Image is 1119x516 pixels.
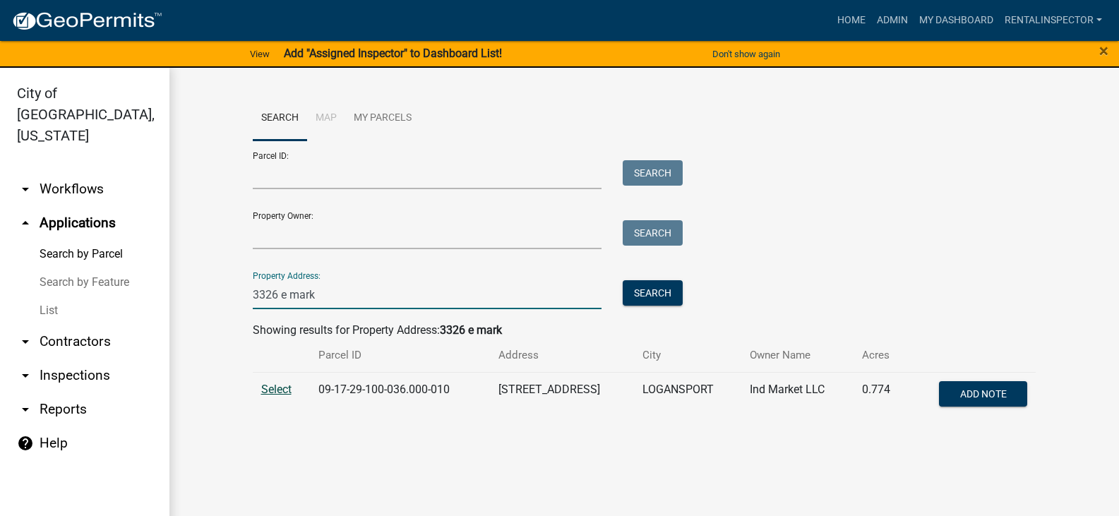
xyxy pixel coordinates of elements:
[634,339,741,372] th: City
[707,42,786,66] button: Don't show again
[1099,41,1108,61] span: ×
[939,381,1027,407] button: Add Note
[17,367,34,384] i: arrow_drop_down
[832,7,871,34] a: Home
[490,339,634,372] th: Address
[960,388,1007,399] span: Add Note
[17,435,34,452] i: help
[345,96,420,141] a: My Parcels
[310,339,490,372] th: Parcel ID
[17,181,34,198] i: arrow_drop_down
[284,47,502,60] strong: Add "Assigned Inspector" to Dashboard List!
[914,7,999,34] a: My Dashboard
[871,7,914,34] a: Admin
[253,96,307,141] a: Search
[310,372,490,419] td: 09-17-29-100-036.000-010
[253,322,1036,339] div: Showing results for Property Address:
[17,333,34,350] i: arrow_drop_down
[854,339,909,372] th: Acres
[244,42,275,66] a: View
[490,372,634,419] td: [STREET_ADDRESS]
[623,280,683,306] button: Search
[634,372,741,419] td: LOGANSPORT
[854,372,909,419] td: 0.774
[440,323,502,337] strong: 3326 e mark
[741,339,853,372] th: Owner Name
[17,215,34,232] i: arrow_drop_up
[623,220,683,246] button: Search
[623,160,683,186] button: Search
[261,383,292,396] a: Select
[999,7,1108,34] a: rentalinspector
[17,401,34,418] i: arrow_drop_down
[741,372,853,419] td: Ind Market LLC
[1099,42,1108,59] button: Close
